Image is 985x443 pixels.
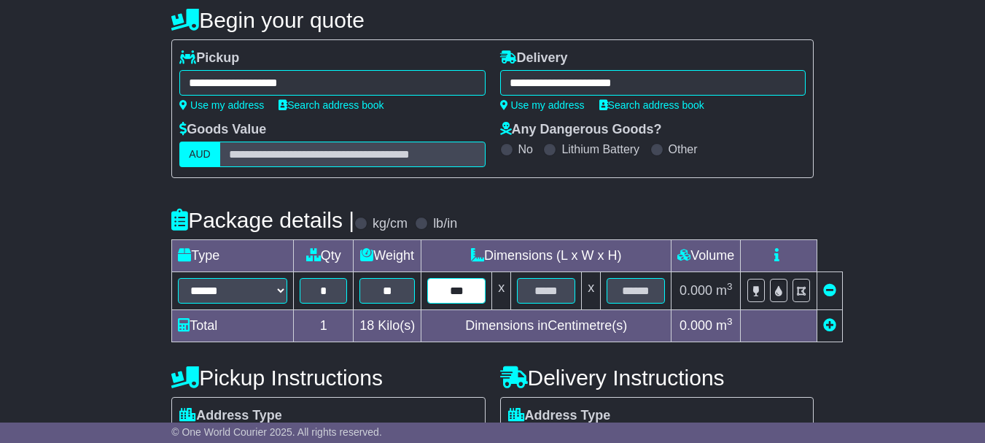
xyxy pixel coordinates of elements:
[294,240,354,272] td: Qty
[500,366,814,390] h4: Delivery Instructions
[599,99,704,111] a: Search address book
[354,310,421,342] td: Kilo(s)
[279,99,384,111] a: Search address book
[518,142,533,156] label: No
[179,408,282,424] label: Address Type
[171,426,382,438] span: © One World Courier 2025. All rights reserved.
[433,216,457,232] label: lb/in
[171,208,354,232] h4: Package details |
[680,318,712,333] span: 0.000
[582,272,601,310] td: x
[171,8,814,32] h4: Begin your quote
[727,281,733,292] sup: 3
[373,216,408,232] label: kg/cm
[354,240,421,272] td: Weight
[500,50,568,66] label: Delivery
[727,316,733,327] sup: 3
[179,50,239,66] label: Pickup
[561,142,639,156] label: Lithium Battery
[500,122,662,138] label: Any Dangerous Goods?
[823,318,836,333] a: Add new item
[171,366,485,390] h4: Pickup Instructions
[680,283,712,298] span: 0.000
[421,240,671,272] td: Dimensions (L x W x H)
[669,142,698,156] label: Other
[172,310,294,342] td: Total
[500,99,585,111] a: Use my address
[172,240,294,272] td: Type
[359,318,374,333] span: 18
[823,283,836,298] a: Remove this item
[179,142,220,167] label: AUD
[716,283,733,298] span: m
[179,99,264,111] a: Use my address
[492,272,511,310] td: x
[508,408,611,424] label: Address Type
[716,318,733,333] span: m
[421,310,671,342] td: Dimensions in Centimetre(s)
[294,310,354,342] td: 1
[179,122,266,138] label: Goods Value
[671,240,741,272] td: Volume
